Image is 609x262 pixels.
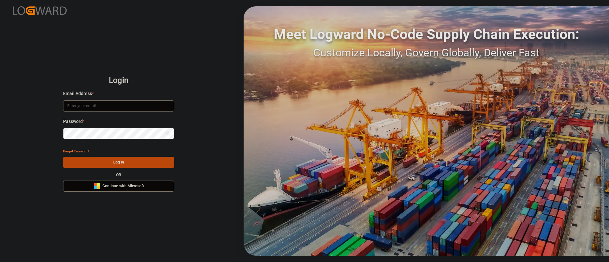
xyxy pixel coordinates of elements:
[244,45,609,61] div: Customize Locally, Govern Globally, Deliver Fast
[63,181,174,192] button: Continue with Microsoft
[63,100,174,112] input: Enter your email
[13,6,67,15] img: Logward_new_orange.png
[63,70,174,91] h2: Login
[63,118,83,125] span: Password
[102,183,144,189] span: Continue with Microsoft
[63,157,174,168] button: Log In
[116,173,121,177] small: OR
[244,24,609,45] div: Meet Logward No-Code Supply Chain Execution:
[63,90,92,97] span: Email Address
[63,146,89,157] button: Forgot Password?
